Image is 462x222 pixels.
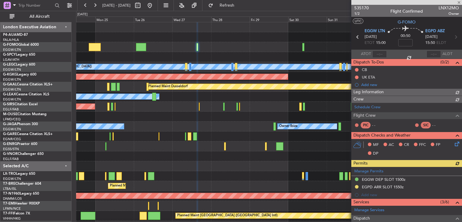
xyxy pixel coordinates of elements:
[148,82,188,91] div: Planned Maint Dusseldorf
[177,211,278,220] div: Planned Maint [GEOGRAPHIC_DATA] ([GEOGRAPHIC_DATA] Intl)
[3,33,17,37] span: P4-AUA
[3,97,21,102] a: EGGW/LTN
[361,51,371,57] span: ATOT
[440,59,449,65] span: (0/2)
[3,157,19,161] a: EGLF/FAB
[425,28,445,34] span: EGPD ABZ
[3,63,35,66] a: G-LEGCLegacy 600
[404,142,409,148] span: CR
[3,212,30,215] a: T7-FFIFalcon 7X
[3,132,53,136] a: G-GARECessna Citation XLS+
[354,5,369,11] span: 535170
[3,57,19,62] a: LGAV/ATH
[3,137,21,141] a: EGNR/CEG
[3,53,16,57] span: G-SPCY
[353,132,411,139] span: Dispatch Checks and Weather
[3,73,17,76] span: G-KGKG
[3,147,19,151] a: EGSS/STN
[3,216,21,221] a: VHHH/HKG
[16,14,63,19] span: All Aircraft
[3,113,47,116] a: M-OUSECitation Mustang
[3,177,21,181] a: EGGW/LTN
[401,33,410,39] span: 00:50
[3,142,37,146] a: G-ENRGPraetor 600
[3,63,16,66] span: G-LEGC
[205,1,242,10] button: Refresh
[3,172,35,176] a: LX-TROLegacy 650
[3,43,18,47] span: G-FOMO
[362,75,375,80] div: UK ETA
[288,17,327,22] div: Sat 30
[3,113,17,116] span: M-OUSE
[3,182,15,186] span: T7-BRE
[3,73,36,76] a: G-KGKGLegacy 600
[353,199,369,206] span: Services
[327,17,365,22] div: Sun 31
[18,1,53,10] input: Trip Number
[77,12,88,17] div: [DATE]
[3,87,21,92] a: EGGW/LTN
[3,103,14,106] span: G-SIRS
[211,17,250,22] div: Thu 28
[3,77,21,82] a: EGGW/LTN
[3,33,28,37] a: P4-AUAMD-87
[110,181,182,190] div: Planned Maint Warsaw ([GEOGRAPHIC_DATA])
[3,83,17,86] span: G-GAAL
[214,3,240,8] span: Refresh
[3,142,17,146] span: G-ENRG
[425,34,438,40] span: [DATE]
[3,196,22,201] a: DNMM/LOS
[436,40,446,46] span: ELDT
[389,142,394,148] span: AC
[354,11,369,16] span: 1/2
[3,206,21,211] a: LFMN/NCE
[134,17,172,22] div: Tue 26
[102,3,131,8] span: [DATE] - [DATE]
[250,17,288,22] div: Fri 29
[7,12,65,21] button: All Aircraft
[3,152,44,156] a: G-VNORChallenger 650
[425,40,435,46] span: 15:50
[353,59,384,66] span: Dispatch To-Dos
[3,117,20,122] a: LFMD/CEQ
[376,40,386,46] span: 15:00
[3,182,41,186] a: T7-BREChallenger 604
[353,18,363,24] button: UTC
[365,34,377,40] span: [DATE]
[3,83,53,86] a: G-GAALCessna Citation XLS+
[353,215,370,222] span: Dispatch
[3,103,38,106] a: G-SIRSCitation Excel
[3,53,35,57] a: G-SPCYLegacy 650
[362,67,367,72] div: CB
[440,199,449,205] span: (3/6)
[3,152,18,156] span: G-VNOR
[390,8,423,14] div: Flight Confirmed
[3,192,39,196] a: T7-N1960Legacy 650
[354,207,384,213] a: Manage Services
[172,17,211,22] div: Wed 27
[398,19,416,25] span: G-FOMO
[365,40,374,46] span: ETOT
[95,17,134,22] div: Mon 25
[373,151,378,157] span: DP
[3,122,38,126] a: G-JAGAPhenom 300
[3,93,16,96] span: G-LEAX
[439,11,459,16] span: Owner
[3,67,21,72] a: EGGW/LTN
[373,142,379,148] span: MF
[3,212,14,215] span: T7-FFI
[419,142,426,148] span: FFC
[3,192,20,196] span: T7-N1960
[3,48,21,52] a: EGGW/LTN
[3,187,17,191] a: LTBA/ISL
[439,5,459,11] span: LNX12MO
[442,51,452,57] span: ALDT
[3,38,19,42] a: FALA/HLA
[3,127,21,131] a: EGGW/LTN
[3,93,49,96] a: G-LEAXCessna Citation XLS
[3,202,40,205] a: T7-EMIHawker 900XP
[361,82,459,87] div: Add new
[3,43,39,47] a: G-FOMOGlobal 6000
[3,132,17,136] span: G-GARE
[3,172,16,176] span: LX-TRO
